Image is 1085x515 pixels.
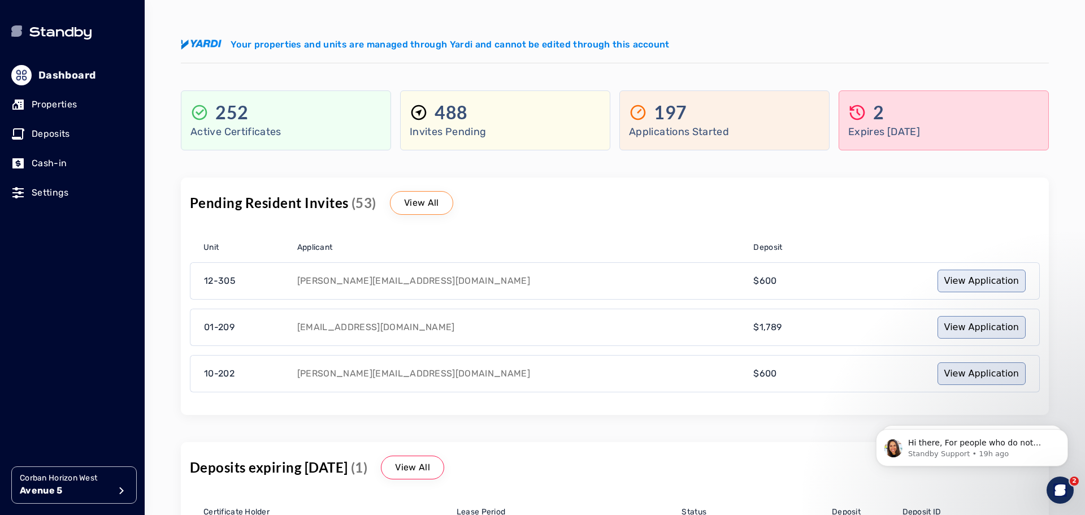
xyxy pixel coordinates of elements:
[190,194,376,212] p: Pending Resident Invites
[753,242,782,253] span: Deposit
[20,484,110,497] p: Avenue 5
[297,369,530,378] p: [PERSON_NAME][EMAIL_ADDRESS][DOMAIN_NAME]
[654,101,687,124] p: 197
[11,63,133,88] a: Dashboard
[404,196,439,210] p: View All
[938,270,1026,292] a: View Application
[753,274,776,288] p: $600
[32,157,67,170] p: Cash-in
[395,461,430,474] p: View All
[351,194,376,211] span: (53)
[351,459,367,475] span: (1)
[11,466,137,504] button: Corban Horizon WestAvenue 5
[11,92,133,117] a: Properties
[753,321,782,334] p: $1,789
[297,276,530,285] p: [PERSON_NAME][EMAIL_ADDRESS][DOMAIN_NAME]
[11,122,133,146] a: Deposits
[938,362,1026,385] a: View Application
[410,124,601,140] p: Invites Pending
[435,101,468,124] p: 488
[215,101,249,124] p: 252
[859,405,1085,484] iframe: Intercom notifications message
[390,191,453,215] a: View All
[1070,477,1079,486] span: 2
[231,38,670,51] p: Your properties and units are managed through Yardi and cannot be edited through this account
[629,124,820,140] p: Applications Started
[11,180,133,205] a: Settings
[938,316,1026,339] a: View Application
[181,40,222,50] img: yardi
[753,367,776,380] p: $600
[204,367,235,380] p: 10-202
[204,274,236,288] p: 12-305
[190,458,367,477] p: Deposits expiring [DATE]
[190,124,381,140] p: Active Certificates
[297,242,333,253] span: Applicant
[848,124,1039,140] p: Expires [DATE]
[32,127,70,141] p: Deposits
[1047,477,1074,504] iframe: Intercom live chat
[381,456,444,479] a: View All
[11,151,133,176] a: Cash-in
[20,473,110,484] p: Corban Horizon West
[32,98,77,111] p: Properties
[204,321,235,334] p: 01-209
[873,101,884,124] p: 2
[32,186,69,200] p: Settings
[297,323,455,332] p: [EMAIL_ADDRESS][DOMAIN_NAME]
[203,242,219,253] span: Unit
[38,67,96,83] p: Dashboard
